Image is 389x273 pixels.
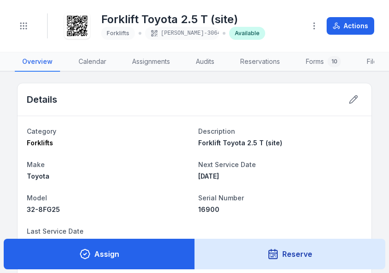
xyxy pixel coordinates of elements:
[15,17,32,35] button: Toggle navigation
[327,17,374,35] button: Actions
[145,27,219,40] div: [PERSON_NAME]-3064
[27,93,57,106] h2: Details
[298,52,348,72] a: Forms10
[198,205,219,213] span: 16900
[27,161,45,168] span: Make
[27,205,60,213] span: 32-8FG25
[233,52,287,72] a: Reservations
[27,172,49,180] span: Toyota
[71,52,114,72] a: Calendar
[107,30,129,37] span: Forklifts
[27,139,53,147] span: Forklifts
[198,172,219,180] time: 05/12/2025, 12:00:00 am
[194,239,386,269] button: Reserve
[101,12,265,27] h1: Forklift Toyota 2.5 T (site)
[27,194,47,202] span: Model
[198,139,282,147] span: Forklift Toyota 2.5 T (site)
[125,52,177,72] a: Assignments
[188,52,222,72] a: Audits
[27,127,56,135] span: Category
[328,56,341,67] div: 10
[27,227,84,235] span: Last Service Date
[229,27,265,40] div: Available
[198,172,219,180] span: [DATE]
[4,239,195,269] button: Assign
[198,161,256,168] span: Next Service Date
[15,52,60,72] a: Overview
[198,127,235,135] span: Description
[198,194,244,202] span: Serial Number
